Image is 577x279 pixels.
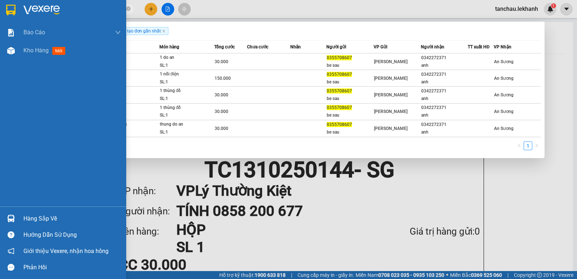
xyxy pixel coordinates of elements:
[290,44,301,49] span: Nhãn
[327,88,352,93] span: 0355708607
[69,23,127,32] div: TÍNH
[517,143,521,148] span: left
[421,112,468,119] div: anh
[494,59,514,64] span: An Sương
[162,29,166,33] span: close
[69,7,86,14] span: Nhận:
[68,47,128,57] div: 30.000
[52,47,65,55] span: mới
[494,126,514,131] span: An Sương
[215,76,231,81] span: 150.000
[515,141,524,150] button: left
[69,6,127,23] div: Lý Thường Kiệt
[374,76,408,81] span: [PERSON_NAME]
[468,44,490,49] span: TT xuất HĐ
[7,47,15,55] img: warehouse-icon
[247,44,268,49] span: Chưa cước
[115,30,121,35] span: down
[327,95,373,103] div: be sau
[8,264,14,271] span: message
[327,112,373,119] div: be sau
[160,87,214,95] div: 1 thùng đồ
[534,143,539,148] span: right
[7,29,15,36] img: solution-icon
[327,78,373,86] div: be sau
[6,5,16,16] img: logo-vxr
[160,62,214,70] div: SL: 1
[494,92,514,97] span: An Sương
[126,6,131,11] span: close-circle
[6,7,17,14] span: Gửi:
[374,92,408,97] span: [PERSON_NAME]
[515,141,524,150] li: Previous Page
[7,215,15,222] img: warehouse-icon
[6,6,64,23] div: BX [PERSON_NAME]
[160,104,214,112] div: 1 thùng đồ
[23,28,45,37] span: Báo cáo
[215,59,228,64] span: 30.000
[113,27,168,35] span: Ngày tạo đơn gần nhất
[421,87,468,95] div: 0342272371
[374,126,408,131] span: [PERSON_NAME]
[494,44,511,49] span: VP Nhận
[215,126,228,131] span: 30.000
[524,142,532,150] a: 1
[374,44,387,49] span: VP Gửi
[374,59,408,64] span: [PERSON_NAME]
[126,6,131,13] span: close-circle
[327,105,352,110] span: 0355708607
[8,248,14,254] span: notification
[326,44,346,49] span: Người gửi
[160,95,214,103] div: SL: 1
[421,121,468,128] div: 0342272371
[23,47,49,54] span: Kho hàng
[23,262,121,273] div: Phản hồi
[160,54,214,62] div: 1 do an
[160,70,214,78] div: 1 nồi điện
[494,76,514,81] span: An Sương
[327,128,373,136] div: be sau
[23,247,109,256] span: Giới thiệu Vexere, nhận hoa hồng
[160,128,214,136] div: SL: 1
[327,122,352,127] span: 0355708607
[6,23,64,32] div: VIET MY
[421,104,468,112] div: 0342272371
[6,32,64,42] div: 0901602009
[68,48,78,56] span: CC :
[215,109,228,114] span: 30.000
[69,32,127,42] div: 0858200677
[160,78,214,86] div: SL: 1
[421,62,468,69] div: anh
[421,54,468,62] div: 0342272371
[159,44,179,49] span: Món hàng
[532,141,541,150] li: Next Page
[160,121,214,128] div: thung do an
[23,230,121,240] div: Hướng dẫn sử dụng
[215,92,228,97] span: 30.000
[8,231,14,238] span: question-circle
[494,109,514,114] span: An Sương
[421,71,468,78] div: 0342272371
[421,128,468,136] div: anh
[327,62,373,69] div: be sau
[532,141,541,150] button: right
[374,109,408,114] span: [PERSON_NAME]
[421,78,468,86] div: anh
[23,213,121,224] div: Hàng sắp về
[160,112,214,119] div: SL: 1
[327,55,352,60] span: 0355708607
[524,141,532,150] li: 1
[421,95,468,103] div: anh
[214,44,235,49] span: Tổng cước
[421,44,444,49] span: Người nhận
[327,72,352,77] span: 0355708607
